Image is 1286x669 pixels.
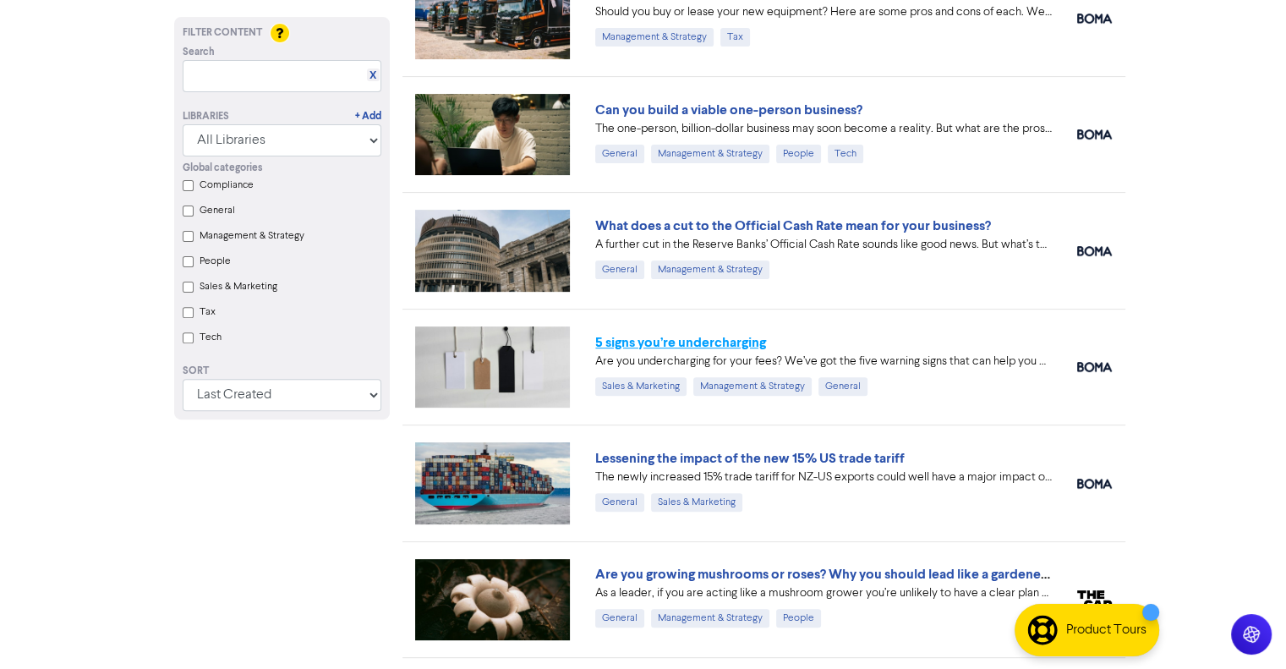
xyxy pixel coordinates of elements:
[595,469,1052,486] div: The newly increased 15% trade tariff for NZ-US exports could well have a major impact on your mar...
[1077,590,1112,609] img: thegap
[595,566,1129,583] a: Are you growing mushrooms or roses? Why you should lead like a gardener, not a grower
[183,45,215,60] span: Search
[651,493,742,512] div: Sales & Marketing
[1077,479,1112,489] img: boma
[720,28,750,47] div: Tax
[595,120,1052,138] div: The one-person, billion-dollar business may soon become a reality. But what are the pros and cons...
[200,330,222,345] label: Tech
[183,161,381,176] div: Global categories
[828,145,863,163] div: Tech
[1077,362,1112,372] img: boma_accounting
[200,178,254,193] label: Compliance
[651,145,769,163] div: Management & Strategy
[595,353,1052,370] div: Are you undercharging for your fees? We’ve got the five warning signs that can help you diagnose ...
[595,217,991,234] a: What does a cut to the Official Cash Rate mean for your business?
[651,609,769,628] div: Management & Strategy
[818,377,867,396] div: General
[200,254,231,269] label: People
[1201,588,1286,669] iframe: Chat Widget
[183,364,381,379] div: Sort
[776,145,821,163] div: People
[595,260,644,279] div: General
[595,584,1052,602] div: As a leader, if you are acting like a mushroom grower you’re unlikely to have a clear plan yourse...
[1077,14,1112,24] img: boma_accounting
[183,25,381,41] div: Filter Content
[1077,129,1112,140] img: boma
[595,493,644,512] div: General
[200,203,235,218] label: General
[200,228,304,244] label: Management & Strategy
[595,3,1052,21] div: Should you buy or lease your new equipment? Here are some pros and cons of each. We also can revi...
[595,145,644,163] div: General
[693,377,812,396] div: Management & Strategy
[595,28,714,47] div: Management & Strategy
[595,236,1052,254] div: A further cut in the Reserve Banks’ Official Cash Rate sounds like good news. But what’s the real...
[369,69,376,82] a: X
[595,609,644,628] div: General
[183,109,229,124] div: Libraries
[595,450,905,467] a: Lessening the impact of the new 15% US trade tariff
[200,304,216,320] label: Tax
[200,279,277,294] label: Sales & Marketing
[595,101,862,118] a: Can you build a viable one-person business?
[595,334,766,351] a: 5 signs you’re undercharging
[651,260,769,279] div: Management & Strategy
[595,377,687,396] div: Sales & Marketing
[355,109,381,124] a: + Add
[1077,246,1112,256] img: boma
[776,609,821,628] div: People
